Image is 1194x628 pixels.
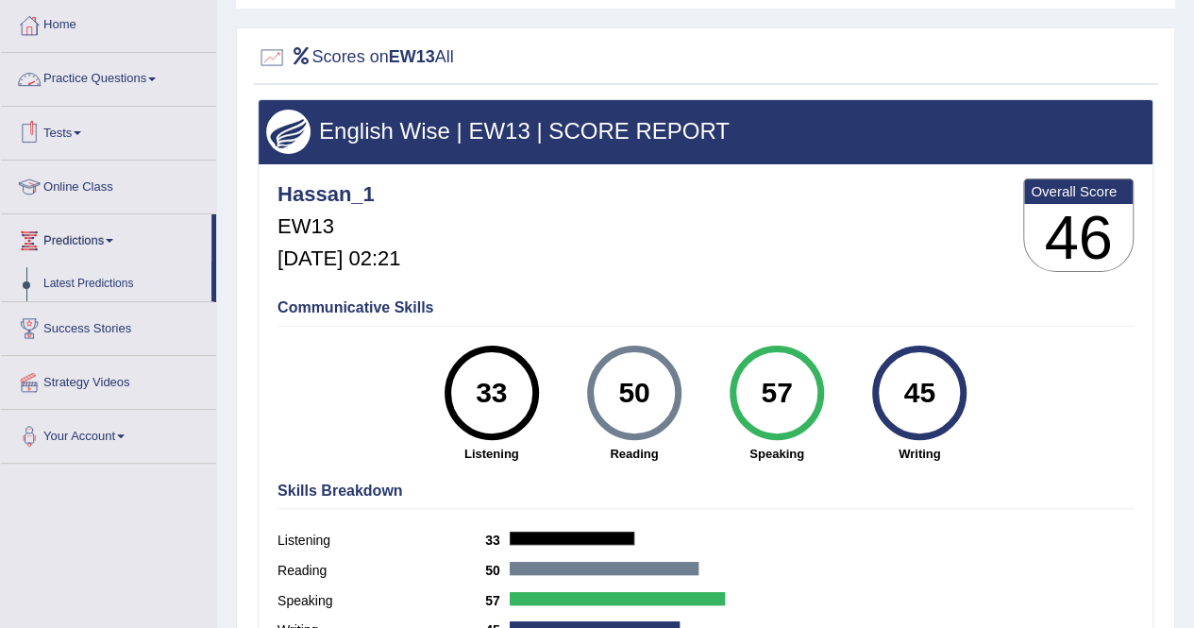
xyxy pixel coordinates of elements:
h4: Skills Breakdown [277,483,1134,500]
div: 45 [885,353,954,433]
h4: Hassan_1 [277,183,400,206]
b: Overall Score [1031,183,1126,199]
label: Speaking [277,591,485,611]
h4: Communicative Skills [277,299,1134,316]
label: Reading [277,561,485,581]
a: Practice Questions [1,53,216,100]
a: Online Class [1,161,216,208]
strong: Speaking [715,445,838,463]
strong: Listening [429,445,553,463]
div: 50 [599,353,668,433]
b: EW13 [389,47,435,66]
div: 57 [742,353,811,433]
b: 50 [485,563,510,578]
h5: [DATE] 02:21 [277,247,400,270]
label: Listening [277,531,485,551]
h3: 46 [1024,204,1133,272]
div: 33 [457,353,526,433]
strong: Reading [572,445,696,463]
a: Success Stories [1,302,216,349]
a: Strategy Videos [1,356,216,403]
h5: EW13 [277,215,400,238]
a: Your Account [1,410,216,457]
h2: Scores on All [258,43,454,72]
h3: English Wise | EW13 | SCORE REPORT [266,119,1145,144]
a: Tests [1,107,216,154]
b: 57 [485,593,510,608]
a: Latest Predictions [35,267,211,301]
b: 33 [485,533,510,548]
img: wings.png [266,110,311,154]
a: Predictions [1,214,211,262]
strong: Writing [858,445,982,463]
